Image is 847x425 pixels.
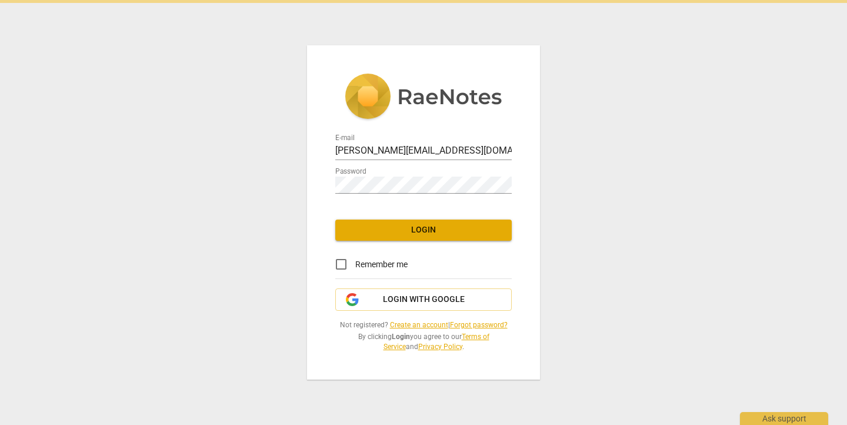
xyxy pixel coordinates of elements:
[335,135,355,142] label: E-mail
[355,258,408,271] span: Remember me
[335,320,512,330] span: Not registered? |
[335,220,512,241] button: Login
[335,168,366,175] label: Password
[383,294,465,306] span: Login with Google
[392,333,410,341] b: Login
[740,412,828,425] div: Ask support
[335,332,512,351] span: By clicking you agree to our and .
[390,321,448,329] a: Create an account
[450,321,508,329] a: Forgot password?
[345,224,502,236] span: Login
[335,288,512,311] button: Login with Google
[418,343,462,351] a: Privacy Policy
[384,333,489,351] a: Terms of Service
[345,74,502,122] img: 5ac2273c67554f335776073100b6d88f.svg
